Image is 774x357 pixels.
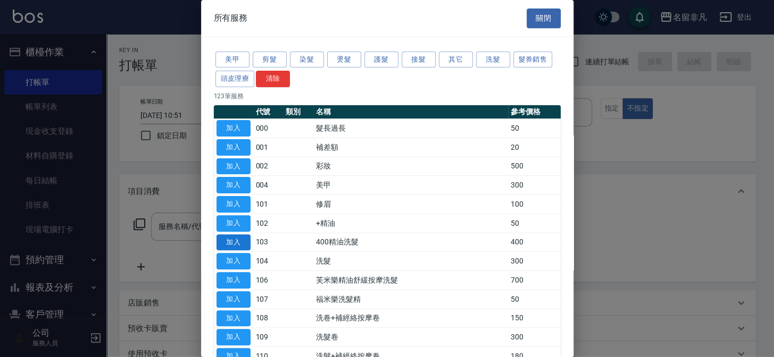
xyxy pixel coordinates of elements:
[253,195,284,214] td: 101
[313,176,507,195] td: 美甲
[313,195,507,214] td: 修眉
[508,271,561,290] td: 700
[217,329,251,345] button: 加入
[215,71,255,87] button: 頭皮理療
[217,196,251,212] button: 加入
[508,309,561,328] td: 150
[253,105,284,119] th: 代號
[508,290,561,309] td: 50
[313,119,507,138] td: 髮長過長
[217,234,251,251] button: 加入
[402,52,436,68] button: 接髮
[253,52,287,68] button: 剪髮
[217,291,251,308] button: 加入
[313,271,507,290] td: 芙米樂精油舒緩按摩洗髮
[256,71,290,87] button: 清除
[217,310,251,327] button: 加入
[214,13,248,23] span: 所有服務
[253,157,284,176] td: 002
[313,214,507,233] td: +精油
[508,214,561,233] td: 50
[313,252,507,271] td: 洗髮
[313,290,507,309] td: 福米樂洗髮精
[327,52,361,68] button: 燙髮
[253,309,284,328] td: 108
[313,309,507,328] td: 洗卷+補經絡按摩卷
[508,119,561,138] td: 50
[313,233,507,252] td: 400精油洗髮
[313,105,507,119] th: 名稱
[217,158,251,175] button: 加入
[253,252,284,271] td: 104
[508,252,561,271] td: 300
[313,328,507,347] td: 洗髮卷
[513,52,553,68] button: 髮券銷售
[508,328,561,347] td: 300
[253,328,284,347] td: 109
[253,214,284,233] td: 102
[508,157,561,176] td: 500
[508,233,561,252] td: 400
[527,8,561,28] button: 關閉
[217,120,251,137] button: 加入
[364,52,398,68] button: 護髮
[253,271,284,290] td: 106
[217,215,251,232] button: 加入
[508,176,561,195] td: 300
[508,195,561,214] td: 100
[253,176,284,195] td: 004
[508,105,561,119] th: 參考價格
[253,138,284,157] td: 001
[214,91,561,101] p: 123 筆服務
[439,52,473,68] button: 其它
[253,290,284,309] td: 107
[253,119,284,138] td: 000
[215,52,249,68] button: 美甲
[313,138,507,157] td: 補差額
[283,105,313,119] th: 類別
[253,233,284,252] td: 103
[313,157,507,176] td: 彩妝
[476,52,510,68] button: 洗髮
[217,177,251,193] button: 加入
[290,52,324,68] button: 染髮
[217,253,251,269] button: 加入
[217,139,251,156] button: 加入
[508,138,561,157] td: 20
[217,272,251,288] button: 加入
